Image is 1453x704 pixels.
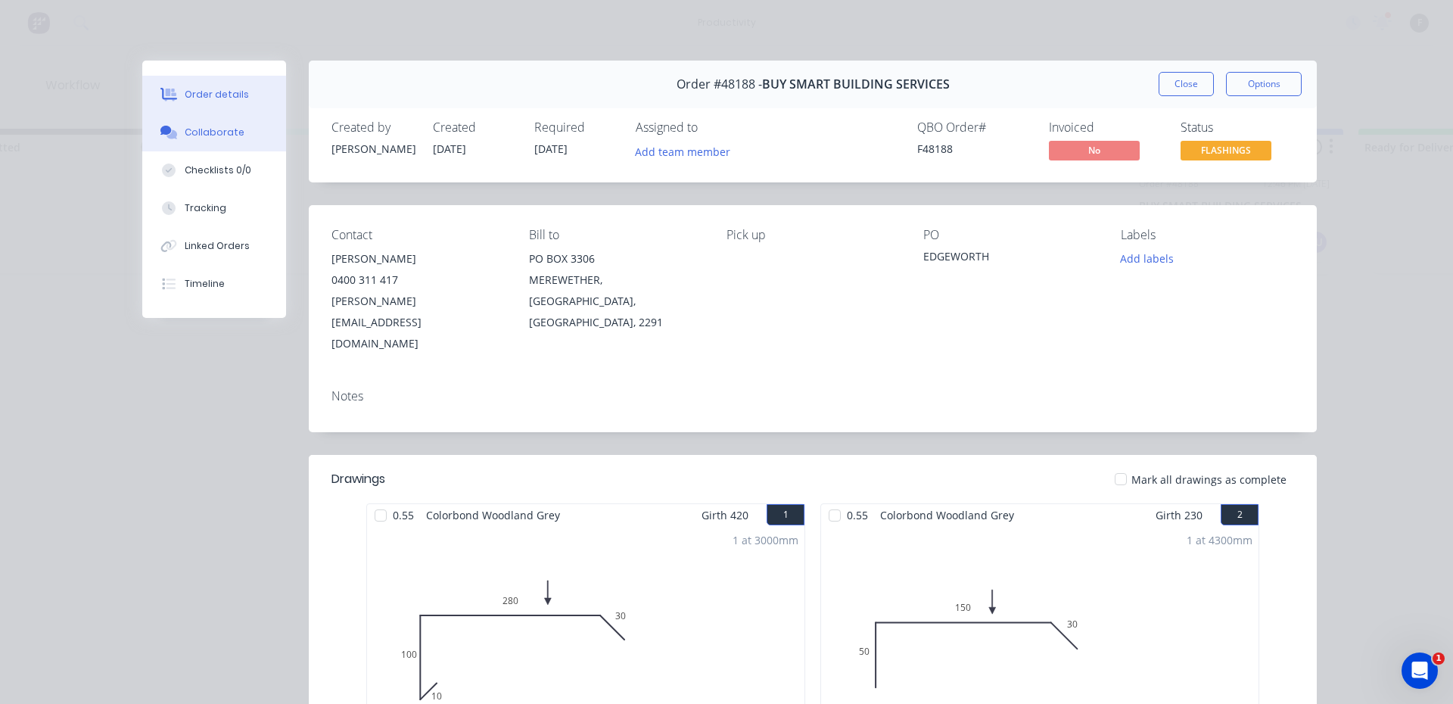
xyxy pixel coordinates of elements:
[387,504,420,526] span: 0.55
[420,504,566,526] span: Colorbond Woodland Grey
[726,228,900,242] div: Pick up
[534,142,568,156] span: [DATE]
[185,126,244,139] div: Collaborate
[185,164,251,177] div: Checklists 0/0
[529,248,702,269] div: PO BOX 3306
[1159,72,1214,96] button: Close
[331,228,505,242] div: Contact
[534,120,618,135] div: Required
[185,277,225,291] div: Timeline
[1181,141,1271,164] button: FLASHINGS
[1433,653,1445,665] span: 1
[917,141,1031,157] div: F48188
[1121,228,1294,242] div: Labels
[733,532,798,548] div: 1 at 3000mm
[1049,120,1162,135] div: Invoiced
[331,269,505,291] div: 0400 311 417
[142,227,286,265] button: Linked Orders
[1402,653,1438,689] iframe: Intercom live chat
[331,248,505,269] div: [PERSON_NAME]
[1049,141,1140,160] span: No
[433,120,516,135] div: Created
[677,77,762,92] span: Order #48188 -
[142,114,286,151] button: Collaborate
[1181,141,1271,160] span: FLASHINGS
[874,504,1020,526] span: Colorbond Woodland Grey
[1156,504,1203,526] span: Girth 230
[767,504,804,525] button: 1
[433,142,466,156] span: [DATE]
[331,470,385,488] div: Drawings
[142,76,286,114] button: Order details
[1226,72,1302,96] button: Options
[185,239,250,253] div: Linked Orders
[331,291,505,354] div: [PERSON_NAME][EMAIL_ADDRESS][DOMAIN_NAME]
[841,504,874,526] span: 0.55
[331,248,505,354] div: [PERSON_NAME]0400 311 417[PERSON_NAME][EMAIL_ADDRESS][DOMAIN_NAME]
[529,269,702,333] div: MEREWETHER, [GEOGRAPHIC_DATA], [GEOGRAPHIC_DATA], 2291
[1181,120,1294,135] div: Status
[1187,532,1252,548] div: 1 at 4300mm
[185,201,226,215] div: Tracking
[529,228,702,242] div: Bill to
[142,189,286,227] button: Tracking
[529,248,702,333] div: PO BOX 3306MEREWETHER, [GEOGRAPHIC_DATA], [GEOGRAPHIC_DATA], 2291
[142,265,286,303] button: Timeline
[762,77,950,92] span: BUY SMART BUILDING SERVICES
[636,120,787,135] div: Assigned to
[142,151,286,189] button: Checklists 0/0
[627,141,739,161] button: Add team member
[185,88,249,101] div: Order details
[331,120,415,135] div: Created by
[702,504,748,526] span: Girth 420
[1131,472,1287,488] span: Mark all drawings as complete
[331,389,1294,403] div: Notes
[917,120,1031,135] div: QBO Order #
[923,228,1097,242] div: PO
[636,141,739,161] button: Add team member
[923,248,1097,269] div: EDGEWORTH
[1221,504,1259,525] button: 2
[331,141,415,157] div: [PERSON_NAME]
[1112,248,1182,269] button: Add labels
